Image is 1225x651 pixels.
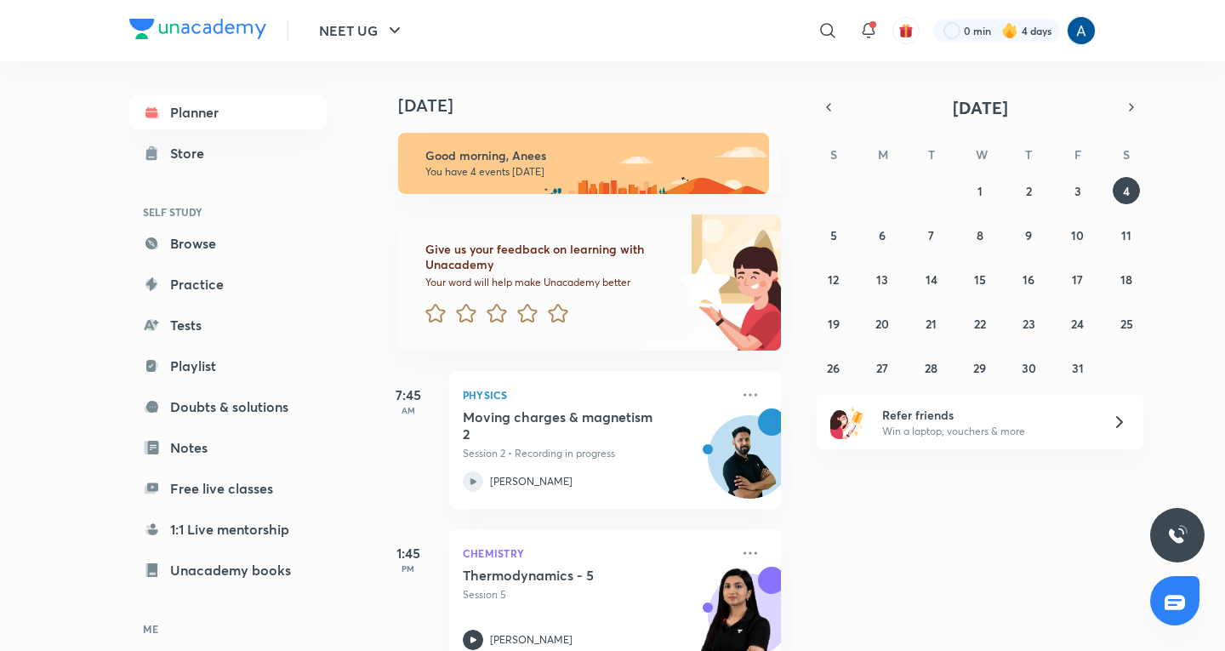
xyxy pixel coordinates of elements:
[925,360,937,376] abbr: October 28, 2025
[1074,183,1081,199] abbr: October 3, 2025
[840,95,1120,119] button: [DATE]
[1064,177,1091,204] button: October 3, 2025
[129,390,327,424] a: Doubts & solutions
[129,19,266,43] a: Company Logo
[374,543,442,563] h5: 1:45
[129,431,327,465] a: Notes
[1015,266,1042,293] button: October 16, 2025
[926,316,937,332] abbr: October 21, 2025
[170,143,214,163] div: Store
[129,349,327,383] a: Playlist
[918,221,945,248] button: October 7, 2025
[879,227,886,243] abbr: October 6, 2025
[1123,183,1130,199] abbr: October 4, 2025
[309,14,415,48] button: NEET UG
[1121,227,1131,243] abbr: October 11, 2025
[129,95,327,129] a: Planner
[869,310,896,337] button: October 20, 2025
[820,266,847,293] button: October 12, 2025
[463,408,675,443] h5: Moving charges & magnetism 2
[1001,22,1018,39] img: streak
[830,227,837,243] abbr: October 5, 2025
[129,19,266,39] img: Company Logo
[1071,227,1084,243] abbr: October 10, 2025
[374,563,442,574] p: PM
[463,385,730,405] p: Physics
[892,17,920,44] button: avatar
[1015,177,1042,204] button: October 2, 2025
[1113,310,1140,337] button: October 25, 2025
[828,316,840,332] abbr: October 19, 2025
[129,553,327,587] a: Unacademy books
[622,214,781,351] img: feedback_image
[1120,271,1132,288] abbr: October 18, 2025
[974,316,986,332] abbr: October 22, 2025
[966,310,994,337] button: October 22, 2025
[878,146,888,163] abbr: Monday
[1025,146,1032,163] abbr: Thursday
[1064,354,1091,381] button: October 31, 2025
[876,271,888,288] abbr: October 13, 2025
[463,587,730,602] p: Session 5
[1071,316,1084,332] abbr: October 24, 2025
[869,221,896,248] button: October 6, 2025
[1023,316,1035,332] abbr: October 23, 2025
[966,354,994,381] button: October 29, 2025
[953,96,1008,119] span: [DATE]
[1025,227,1032,243] abbr: October 9, 2025
[876,360,888,376] abbr: October 27, 2025
[977,227,983,243] abbr: October 8, 2025
[129,136,327,170] a: Store
[882,406,1091,424] h6: Refer friends
[1120,316,1133,332] abbr: October 25, 2025
[1113,221,1140,248] button: October 11, 2025
[1015,221,1042,248] button: October 9, 2025
[1113,177,1140,204] button: October 4, 2025
[463,446,730,461] p: Session 2 • Recording in progress
[830,146,837,163] abbr: Sunday
[1072,360,1084,376] abbr: October 31, 2025
[129,226,327,260] a: Browse
[926,271,937,288] abbr: October 14, 2025
[928,146,935,163] abbr: Tuesday
[918,266,945,293] button: October 14, 2025
[463,543,730,563] p: Chemistry
[827,360,840,376] abbr: October 26, 2025
[875,316,889,332] abbr: October 20, 2025
[828,271,839,288] abbr: October 12, 2025
[869,266,896,293] button: October 13, 2025
[374,405,442,415] p: AM
[1015,354,1042,381] button: October 30, 2025
[1167,525,1188,545] img: ttu
[490,632,573,648] p: [PERSON_NAME]
[129,197,327,226] h6: SELF STUDY
[1074,146,1081,163] abbr: Friday
[374,385,442,405] h5: 7:45
[820,221,847,248] button: October 5, 2025
[425,276,674,289] p: Your word will help make Unacademy better
[1026,183,1032,199] abbr: October 2, 2025
[398,95,798,116] h4: [DATE]
[1015,310,1042,337] button: October 23, 2025
[1123,146,1130,163] abbr: Saturday
[129,308,327,342] a: Tests
[973,360,986,376] abbr: October 29, 2025
[928,227,934,243] abbr: October 7, 2025
[1023,271,1034,288] abbr: October 16, 2025
[966,266,994,293] button: October 15, 2025
[1067,16,1096,45] img: Anees Ahmed
[977,183,983,199] abbr: October 1, 2025
[463,567,675,584] h5: Thermodynamics - 5
[1064,221,1091,248] button: October 10, 2025
[398,133,769,194] img: morning
[1113,266,1140,293] button: October 18, 2025
[1072,271,1083,288] abbr: October 17, 2025
[129,614,327,643] h6: ME
[918,310,945,337] button: October 21, 2025
[976,146,988,163] abbr: Wednesday
[898,23,914,38] img: avatar
[974,271,986,288] abbr: October 15, 2025
[129,267,327,301] a: Practice
[129,512,327,546] a: 1:1 Live mentorship
[1064,266,1091,293] button: October 17, 2025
